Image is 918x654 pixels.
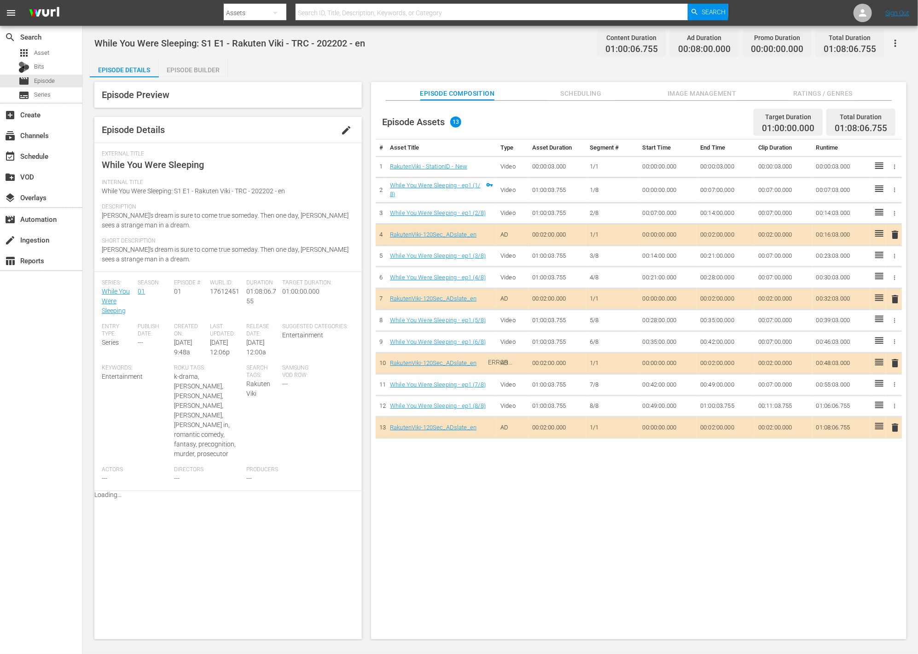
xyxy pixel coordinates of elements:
[824,44,876,55] span: 01:08:06.755
[18,62,29,73] div: Bits
[34,76,55,86] span: Episode
[34,62,44,71] span: Bits
[18,90,29,101] span: Series
[688,4,728,20] button: Search
[605,44,658,55] span: 01:00:06.755
[885,9,909,17] a: Sign Out
[5,192,16,203] span: Overlays
[5,235,16,246] span: Ingestion
[159,59,228,77] button: Episode Builder
[22,2,66,24] img: ans4CAIJ8jUAAAAAAAAAAAAAAAAAAAAAAAAgQb4GAAAAAAAAAAAAAAAAAAAAAAAAJMjXAAAAAAAAAAAAAAAAAAAAAAAAgAT5G...
[34,90,51,99] span: Series
[18,47,29,58] span: Asset
[678,31,731,44] div: Ad Duration
[702,4,726,20] span: Search
[18,75,29,87] span: Episode
[678,44,731,55] span: 00:08:00.000
[5,130,16,141] span: Channels
[90,59,159,81] div: Episode Details
[90,77,911,647] div: ERROR...
[605,31,658,44] div: Content Duration
[5,151,16,162] span: Schedule
[5,110,16,121] span: Create
[94,38,365,49] span: While You Were Sleeping: S1 E1 - Rakuten Viki - TRC - 202202 - en
[5,32,16,43] span: Search
[5,172,16,183] span: VOD
[5,255,16,266] span: Reports
[824,31,876,44] div: Total Duration
[34,48,49,58] span: Asset
[751,44,803,55] span: 00:00:00.000
[6,7,17,18] span: menu
[751,31,803,44] div: Promo Duration
[5,214,16,225] span: Automation
[90,59,159,77] button: Episode Details
[159,59,228,81] div: Episode Builder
